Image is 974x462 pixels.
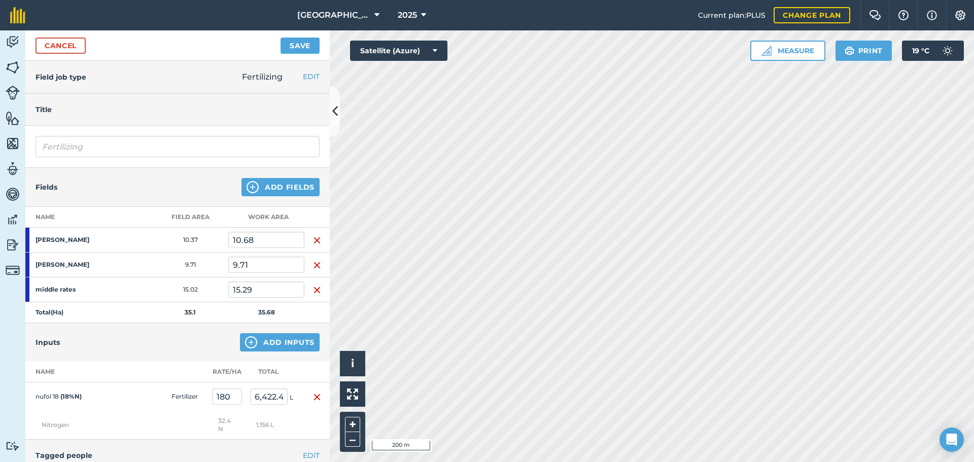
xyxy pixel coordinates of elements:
img: svg+xml;base64,PHN2ZyB4bWxucz0iaHR0cDovL3d3dy53My5vcmcvMjAwMC9zdmciIHdpZHRoPSI1NiIgaGVpZ2h0PSI2MC... [6,136,20,151]
a: Cancel [36,38,86,54]
img: svg+xml;base64,PD94bWwgdmVyc2lvbj0iMS4wIiBlbmNvZGluZz0idXRmLTgiPz4KPCEtLSBHZW5lcmF0b3I6IEFkb2JlIE... [6,441,20,451]
img: svg+xml;base64,PHN2ZyB4bWxucz0iaHR0cDovL3d3dy53My5vcmcvMjAwMC9zdmciIHdpZHRoPSIxNiIgaGVpZ2h0PSIyNC... [313,391,321,403]
img: Ruler icon [761,46,772,56]
button: EDIT [303,71,320,82]
img: svg+xml;base64,PD94bWwgdmVyc2lvbj0iMS4wIiBlbmNvZGluZz0idXRmLTgiPz4KPCEtLSBHZW5lcmF0b3I6IEFkb2JlIE... [6,34,20,50]
th: Rate/ Ha [208,362,246,382]
h4: Inputs [36,337,60,348]
img: Four arrows, one pointing top left, one top right, one bottom right and the last bottom left [347,388,358,400]
img: A question mark icon [897,10,910,20]
strong: 35.1 [185,308,196,316]
span: Current plan : PLUS [698,10,766,21]
span: [GEOGRAPHIC_DATA] [297,9,370,21]
button: Print [836,41,892,61]
td: 1,156 L [246,411,304,440]
img: A cog icon [954,10,966,20]
button: 19 °C [902,41,964,61]
img: svg+xml;base64,PD94bWwgdmVyc2lvbj0iMS4wIiBlbmNvZGluZz0idXRmLTgiPz4KPCEtLSBHZW5lcmF0b3I6IEFkb2JlIE... [6,263,20,277]
img: Two speech bubbles overlapping with the left bubble in the forefront [869,10,881,20]
input: What needs doing? [36,136,320,157]
strong: ( 18 % N ) [60,393,82,400]
button: Measure [750,41,825,61]
span: 2025 [398,9,417,21]
img: svg+xml;base64,PD94bWwgdmVyc2lvbj0iMS4wIiBlbmNvZGluZz0idXRmLTgiPz4KPCEtLSBHZW5lcmF0b3I6IEFkb2JlIE... [6,237,20,253]
td: Fertilizer [167,382,208,411]
span: Fertilizing [242,72,283,82]
button: – [345,432,360,447]
strong: [PERSON_NAME] [36,261,115,269]
td: L [246,382,304,411]
img: svg+xml;base64,PD94bWwgdmVyc2lvbj0iMS4wIiBlbmNvZGluZz0idXRmLTgiPz4KPCEtLSBHZW5lcmF0b3I6IEFkb2JlIE... [6,161,20,176]
img: svg+xml;base64,PHN2ZyB4bWxucz0iaHR0cDovL3d3dy53My5vcmcvMjAwMC9zdmciIHdpZHRoPSI1NiIgaGVpZ2h0PSI2MC... [6,60,20,75]
strong: 35.68 [258,308,275,316]
button: Add Fields [241,178,320,196]
span: i [351,357,354,370]
button: Save [281,38,320,54]
img: svg+xml;base64,PHN2ZyB4bWxucz0iaHR0cDovL3d3dy53My5vcmcvMjAwMC9zdmciIHdpZHRoPSIxNiIgaGVpZ2h0PSIyNC... [313,284,321,296]
img: svg+xml;base64,PD94bWwgdmVyc2lvbj0iMS4wIiBlbmNvZGluZz0idXRmLTgiPz4KPCEtLSBHZW5lcmF0b3I6IEFkb2JlIE... [6,187,20,202]
span: 19 ° C [912,41,929,61]
img: svg+xml;base64,PHN2ZyB4bWxucz0iaHR0cDovL3d3dy53My5vcmcvMjAwMC9zdmciIHdpZHRoPSIxNiIgaGVpZ2h0PSIyNC... [313,234,321,246]
button: + [345,417,360,432]
a: Change plan [774,7,850,23]
h4: Tagged people [36,450,320,461]
img: fieldmargin Logo [10,7,25,23]
img: svg+xml;base64,PHN2ZyB4bWxucz0iaHR0cDovL3d3dy53My5vcmcvMjAwMC9zdmciIHdpZHRoPSIxNCIgaGVpZ2h0PSIyNC... [247,181,259,193]
img: svg+xml;base64,PHN2ZyB4bWxucz0iaHR0cDovL3d3dy53My5vcmcvMjAwMC9zdmciIHdpZHRoPSIxOSIgaGVpZ2h0PSIyNC... [845,45,854,57]
img: svg+xml;base64,PHN2ZyB4bWxucz0iaHR0cDovL3d3dy53My5vcmcvMjAwMC9zdmciIHdpZHRoPSIxNyIgaGVpZ2h0PSIxNy... [927,9,937,21]
img: svg+xml;base64,PD94bWwgdmVyc2lvbj0iMS4wIiBlbmNvZGluZz0idXRmLTgiPz4KPCEtLSBHZW5lcmF0b3I6IEFkb2JlIE... [6,86,20,100]
th: Name [25,207,152,228]
th: Work area [228,207,304,228]
button: i [340,351,365,376]
img: svg+xml;base64,PHN2ZyB4bWxucz0iaHR0cDovL3d3dy53My5vcmcvMjAwMC9zdmciIHdpZHRoPSIxNCIgaGVpZ2h0PSIyNC... [245,336,257,348]
h4: Fields [36,182,57,193]
button: Satellite (Azure) [350,41,447,61]
th: Total [246,362,304,382]
strong: Total ( Ha ) [36,308,63,316]
th: Name [25,362,127,382]
img: svg+xml;base64,PHN2ZyB4bWxucz0iaHR0cDovL3d3dy53My5vcmcvMjAwMC9zdmciIHdpZHRoPSI1NiIgaGVpZ2h0PSI2MC... [6,111,20,126]
strong: [PERSON_NAME] [36,236,115,244]
td: 9.71 [152,253,228,277]
h4: Field job type [36,72,86,83]
img: svg+xml;base64,PD94bWwgdmVyc2lvbj0iMS4wIiBlbmNvZGluZz0idXRmLTgiPz4KPCEtLSBHZW5lcmF0b3I6IEFkb2JlIE... [6,212,20,227]
img: svg+xml;base64,PHN2ZyB4bWxucz0iaHR0cDovL3d3dy53My5vcmcvMjAwMC9zdmciIHdpZHRoPSIxNiIgaGVpZ2h0PSIyNC... [313,259,321,271]
td: 32.4 N [208,411,246,440]
button: EDIT [303,450,320,461]
td: nufol 18 [25,382,127,411]
th: Field Area [152,207,228,228]
td: Nitrogen [25,411,208,440]
button: Add Inputs [240,333,320,351]
img: svg+xml;base64,PD94bWwgdmVyc2lvbj0iMS4wIiBlbmNvZGluZz0idXRmLTgiPz4KPCEtLSBHZW5lcmF0b3I6IEFkb2JlIE... [937,41,958,61]
strong: middle rates [36,286,115,294]
td: 15.02 [152,277,228,302]
td: 10.37 [152,228,228,253]
div: Open Intercom Messenger [940,428,964,452]
h4: Title [36,104,320,115]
